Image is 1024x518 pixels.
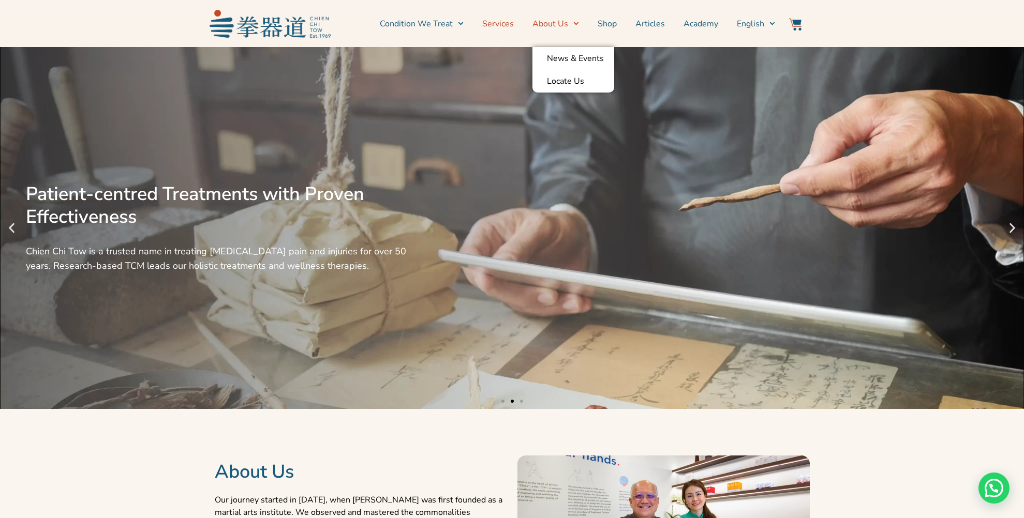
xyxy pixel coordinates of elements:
span: Go to slide 3 [520,400,523,403]
span: Go to slide 2 [511,400,514,403]
a: About Us [532,11,579,37]
div: Next slide [1006,222,1019,235]
div: Patient-centred Treatments with Proven Effectiveness [26,183,424,228]
a: News & Events [532,47,614,70]
span: English [737,18,764,30]
a: Shop [598,11,617,37]
ul: About Us [532,47,614,93]
div: Previous slide [5,222,18,235]
a: English [737,11,775,37]
a: Services [482,11,514,37]
div: Chien Chi Tow is a trusted name in treating [MEDICAL_DATA] pain and injuries for over 50 years. R... [26,244,424,273]
a: Condition We Treat [380,11,464,37]
a: Locate Us [532,70,614,93]
h2: About Us [215,461,507,483]
img: Website Icon-03 [789,18,802,31]
a: Academy [684,11,718,37]
a: Articles [635,11,665,37]
nav: Menu [336,11,776,37]
span: Go to slide 1 [501,400,504,403]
